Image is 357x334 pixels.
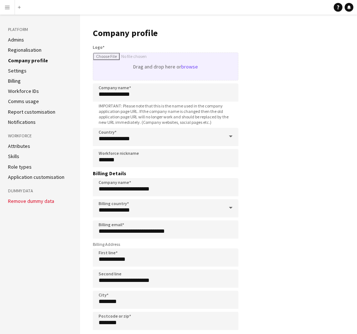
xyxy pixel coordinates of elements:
[93,103,238,125] span: IMPORTANT: Please note that this is the name used in the company application page URL. If the com...
[8,98,39,105] a: Comms usage
[8,188,72,194] h3: Dummy Data
[8,198,54,204] button: Remove dummy data
[93,170,238,177] h3: Billing Details
[8,143,30,149] a: Attributes
[8,164,32,170] a: Role types
[8,78,21,84] a: Billing
[93,28,238,39] h1: Company profile
[8,57,48,64] a: Company profile
[8,119,36,125] a: Notifications
[93,241,238,247] h3: Billing Address
[8,47,41,53] a: Regionalisation
[8,109,55,115] a: Report customisation
[8,67,27,74] a: Settings
[8,133,72,139] h3: Workforce
[8,153,19,160] a: Skills
[8,88,39,94] a: Workforce IDs
[8,36,24,43] a: Admins
[8,174,64,180] a: Application customisation
[8,26,72,33] h3: Platform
